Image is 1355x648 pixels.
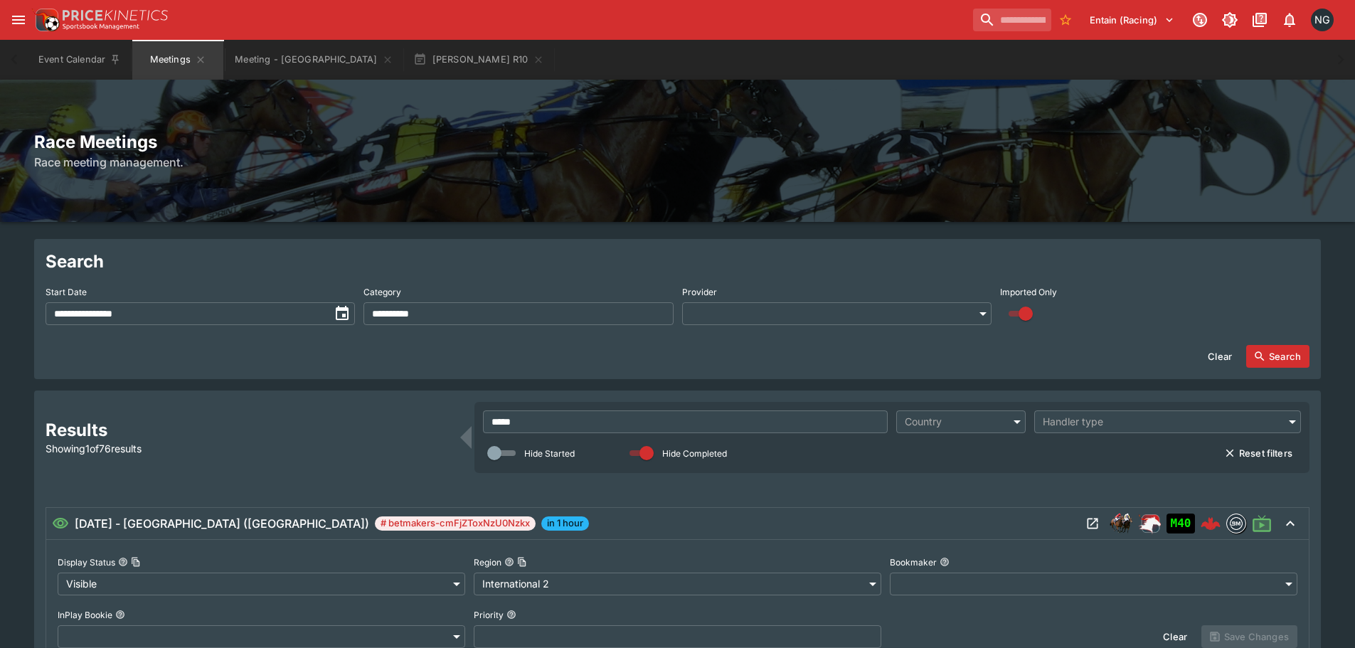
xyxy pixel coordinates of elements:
[1201,514,1221,533] img: logo-cerberus--red.svg
[115,610,125,620] button: InPlay Bookie
[1000,286,1057,298] p: Imported Only
[890,556,937,568] p: Bookmaker
[375,516,536,531] span: # betmakers-cmFjZToxNzU0Nzkx
[940,557,950,567] button: Bookmaker
[63,10,168,21] img: PriceKinetics
[52,515,69,532] svg: Visible
[1247,7,1272,33] button: Documentation
[1216,442,1301,464] button: Reset filters
[63,23,139,30] img: Sportsbook Management
[1081,9,1183,31] button: Select Tenant
[682,286,717,298] p: Provider
[405,40,553,80] button: [PERSON_NAME] R10
[58,609,112,621] p: InPlay Bookie
[226,40,401,80] button: Meeting - Addington
[1311,9,1334,31] div: Nick Goss
[474,609,504,621] p: Priority
[30,40,129,80] button: Event Calendar
[1154,625,1196,648] button: Clear
[58,556,115,568] p: Display Status
[1227,514,1245,533] img: betmakers.png
[524,447,575,460] p: Hide Started
[31,6,60,34] img: PriceKinetics Logo
[1110,512,1132,535] div: horse_racing
[1054,9,1077,31] button: No Bookmarks
[474,573,881,595] div: International 2
[504,557,514,567] button: RegionCopy To Clipboard
[6,7,31,33] button: open drawer
[541,516,589,531] span: in 1 hour
[1277,7,1302,33] button: Notifications
[46,441,452,456] p: Showing 1 of 76 results
[662,447,727,460] p: Hide Completed
[1138,512,1161,535] div: ParallelRacing Handler
[363,286,401,298] p: Category
[46,419,452,441] h2: Results
[1167,514,1195,533] div: Imported to Jetbet as OPEN
[46,286,87,298] p: Start Date
[329,301,355,326] button: toggle date time picker
[1081,512,1104,535] button: Open Meeting
[905,415,1003,429] div: Country
[1187,7,1213,33] button: Connected to PK
[973,9,1051,31] input: search
[131,557,141,567] button: Copy To Clipboard
[34,154,1321,171] h6: Race meeting management.
[1138,512,1161,535] img: racing.png
[506,610,516,620] button: Priority
[132,40,223,80] button: Meetings
[58,573,465,595] div: Visible
[517,557,527,567] button: Copy To Clipboard
[34,131,1321,153] h2: Race Meetings
[1307,4,1338,36] button: Nick Goss
[1226,514,1246,533] div: betmakers
[1217,7,1243,33] button: Toggle light/dark mode
[1252,514,1272,533] svg: Live
[1199,345,1240,368] button: Clear
[1043,415,1278,429] div: Handler type
[1110,512,1132,535] img: horse_racing.png
[118,557,128,567] button: Display StatusCopy To Clipboard
[75,515,369,532] h6: [DATE] - [GEOGRAPHIC_DATA] ([GEOGRAPHIC_DATA])
[474,556,501,568] p: Region
[1246,345,1309,368] button: Search
[46,250,1309,272] h2: Search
